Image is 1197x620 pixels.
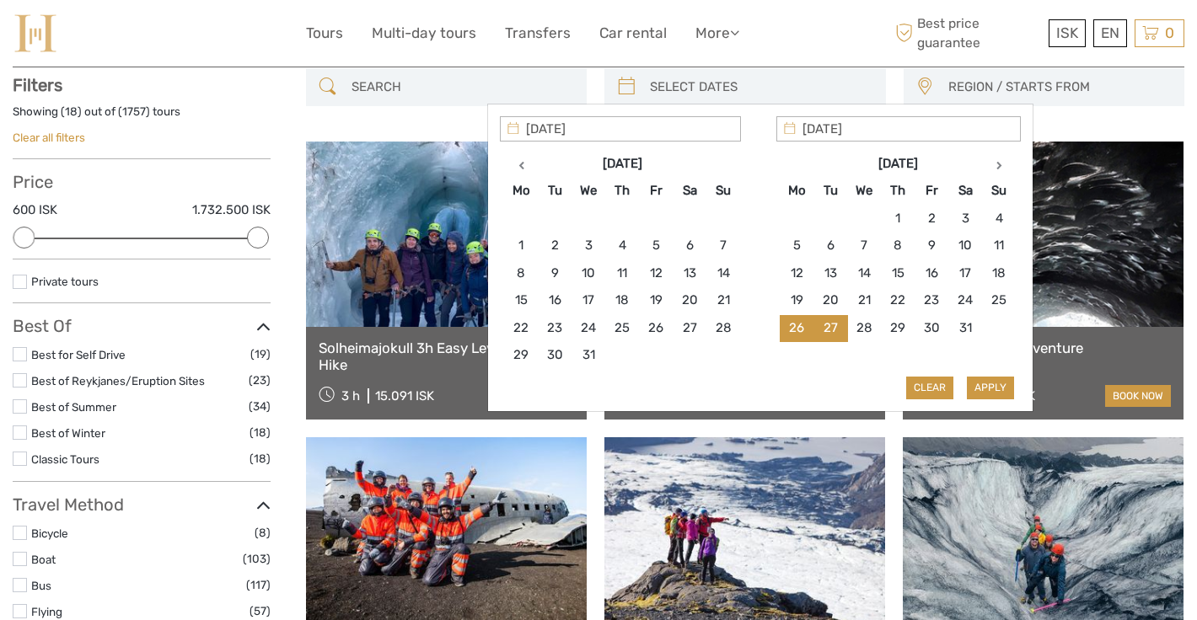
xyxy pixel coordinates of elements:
[1162,24,1177,41] span: 0
[1093,19,1127,47] div: EN
[915,232,948,259] td: 9
[65,104,78,120] label: 18
[780,232,813,259] td: 5
[250,423,271,442] span: (18)
[915,339,1171,356] a: Askur Ice Cave Adventure
[13,316,271,336] h3: Best Of
[881,178,915,205] th: Th
[673,178,706,205] th: Sa
[639,259,673,286] td: 12
[13,13,58,54] img: 975-fd72f77c-0a60-4403-8c23-69ec0ff557a4_logo_small.jpg
[892,14,1045,51] span: Best price guarantee
[673,287,706,314] td: 20
[915,205,948,232] td: 2
[643,72,878,102] input: SELECT DATES
[639,314,673,341] td: 26
[915,287,948,314] td: 23
[915,178,948,205] th: Fr
[243,549,271,569] span: (103)
[982,287,1016,314] td: 25
[948,259,982,286] td: 17
[941,73,1177,101] button: REGION / STARTS FROM
[881,314,915,341] td: 29
[319,339,574,374] a: Solheimajokull 3h Easy Level Glacier Hike
[706,178,740,205] th: Su
[246,575,271,595] span: (117)
[780,259,813,286] td: 12
[538,259,572,286] td: 9
[250,345,271,364] span: (19)
[881,259,915,286] td: 15
[1056,24,1078,41] span: ISK
[31,579,51,592] a: Bus
[706,287,740,314] td: 21
[599,21,667,45] a: Car rental
[881,287,915,314] td: 22
[504,287,538,314] td: 15
[847,314,881,341] td: 28
[813,232,847,259] td: 6
[967,377,1014,398] button: Apply
[572,314,605,341] td: 24
[31,400,116,414] a: Best of Summer
[706,259,740,286] td: 14
[194,26,214,46] button: Open LiveChat chat widget
[813,287,847,314] td: 20
[780,287,813,314] td: 19
[31,452,99,466] a: Classic Tours
[847,232,881,259] td: 7
[504,314,538,341] td: 22
[605,259,639,286] td: 11
[306,21,343,45] a: Tours
[639,178,673,205] th: Fr
[605,287,639,314] td: 18
[948,287,982,314] td: 24
[13,131,85,144] a: Clear all filters
[706,314,740,341] td: 28
[31,553,56,566] a: Boat
[948,232,982,259] td: 10
[505,21,571,45] a: Transfers
[572,341,605,368] td: 31
[572,287,605,314] td: 17
[572,232,605,259] td: 3
[881,232,915,259] td: 8
[1105,385,1171,407] a: book now
[31,275,99,288] a: Private tours
[572,178,605,205] th: We
[504,232,538,259] td: 1
[538,151,706,178] th: [DATE]
[948,178,982,205] th: Sa
[341,388,360,404] span: 3 h
[13,172,271,192] h3: Price
[192,201,271,219] label: 1.732.500 ISK
[605,314,639,341] td: 25
[538,232,572,259] td: 2
[780,178,813,205] th: Mo
[122,104,146,120] label: 1757
[13,75,62,95] strong: Filters
[982,232,1016,259] td: 11
[504,341,538,368] td: 29
[538,341,572,368] td: 30
[982,259,1016,286] td: 18
[605,232,639,259] td: 4
[906,377,953,398] button: Clear
[13,201,57,219] label: 600 ISK
[780,314,813,341] td: 26
[345,72,579,102] input: SEARCH
[372,21,476,45] a: Multi-day tours
[982,205,1016,232] td: 4
[24,29,191,43] p: We're away right now. Please check back later!
[813,314,847,341] td: 27
[813,259,847,286] td: 13
[249,397,271,416] span: (34)
[504,259,538,286] td: 8
[375,388,434,404] div: 15.091 ISK
[881,205,915,232] td: 1
[250,449,271,468] span: (18)
[982,178,1016,205] th: Su
[538,287,572,314] td: 16
[673,314,706,341] td: 27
